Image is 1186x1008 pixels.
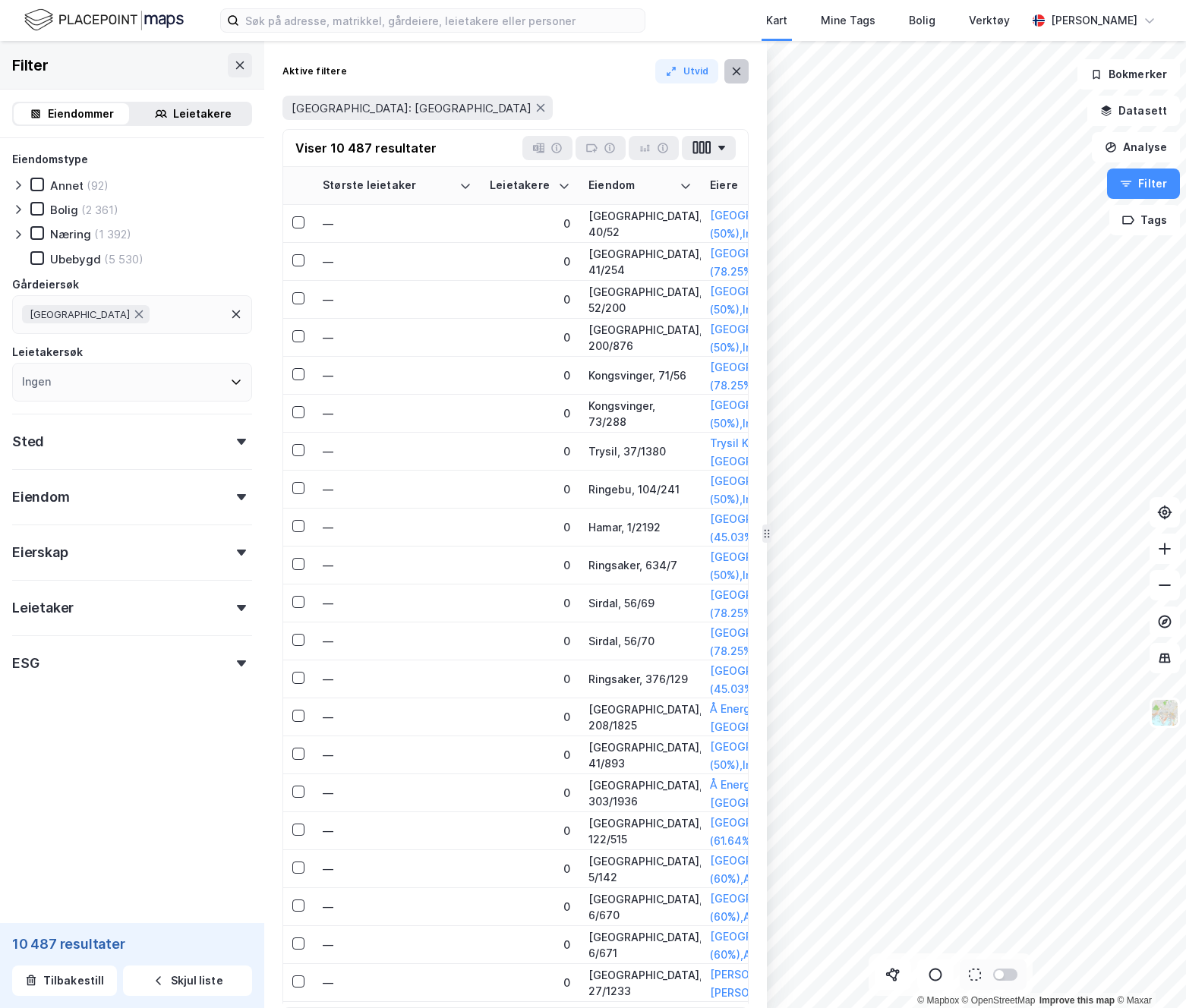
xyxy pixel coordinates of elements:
div: — [323,975,472,991]
div: 0 [490,595,570,611]
div: — [323,823,472,839]
button: Filter [1107,169,1180,199]
div: — [323,329,472,345]
div: Leietaker [12,599,74,617]
div: — [323,861,472,877]
button: Tags [1109,205,1180,235]
div: — [323,519,472,535]
div: — [323,557,472,573]
div: Næring [50,227,91,241]
div: Eiendom [12,488,70,506]
div: [GEOGRAPHIC_DATA], 303/1936 [588,777,692,809]
div: Kongsvinger, 73/288 [588,398,692,430]
div: — [323,443,472,459]
div: 0 [490,709,570,725]
div: Største leietaker [323,178,453,193]
div: Leietakere [490,178,552,193]
div: 0 [490,937,570,953]
div: Ringsaker, 376/129 [588,671,692,687]
div: (5 530) [104,252,144,266]
div: 0 [490,975,570,991]
div: — [323,216,472,232]
div: [GEOGRAPHIC_DATA], 122/515 [588,815,692,847]
div: 0 [490,747,570,763]
div: — [323,254,472,269]
div: Eiendom [588,178,673,193]
div: — [323,633,472,649]
div: [GEOGRAPHIC_DATA], 41/893 [588,739,692,771]
div: 0 [490,481,570,497]
input: Søk på adresse, matrikkel, gårdeiere, leietakere eller personer [239,9,645,32]
div: [GEOGRAPHIC_DATA], 41/254 [588,246,692,278]
div: 0 [490,367,570,383]
div: Viser 10 487 resultater [295,139,437,157]
iframe: Chat Widget [1110,935,1186,1008]
div: — [323,709,472,725]
div: Bolig [909,11,935,30]
div: [GEOGRAPHIC_DATA], 6/670 [588,891,692,923]
div: — [323,747,472,763]
div: [PERSON_NAME] [1051,11,1137,30]
button: Analyse [1092,132,1180,162]
div: Sirdal, 56/69 [588,595,692,611]
div: [GEOGRAPHIC_DATA], 200/876 [588,322,692,354]
div: Mine Tags [821,11,875,30]
div: (2 361) [81,203,118,217]
div: Ringsaker, 634/7 [588,557,692,573]
div: Eiendommer [48,105,114,123]
div: [GEOGRAPHIC_DATA], 40/52 [588,208,692,240]
div: — [323,785,472,801]
div: 0 [490,291,570,307]
div: 0 [490,861,570,877]
img: logo.f888ab2527a4732fd821a326f86c7f29.svg [24,7,184,33]
div: [GEOGRAPHIC_DATA], 5/142 [588,853,692,885]
button: Skjul liste [123,965,252,996]
div: 0 [490,216,570,232]
div: Sted [12,433,44,451]
div: Kart [766,11,787,30]
div: (1 392) [94,227,131,241]
div: 0 [490,254,570,269]
div: Sirdal, 56/70 [588,633,692,649]
img: Z [1150,698,1179,727]
div: Verktøy [969,11,1010,30]
div: 0 [490,329,570,345]
div: Kongsvinger, 71/56 [588,367,692,383]
div: 0 [490,671,570,687]
div: [GEOGRAPHIC_DATA], 208/1825 [588,701,692,733]
div: (92) [87,178,109,193]
div: Eiendomstype [12,150,88,169]
div: Annet [50,178,84,193]
div: Bolig [50,203,78,217]
div: — [323,899,472,915]
div: 10 487 resultater [12,935,252,953]
div: 0 [490,823,570,839]
div: — [323,291,472,307]
div: 0 [490,405,570,421]
div: ESG [12,654,39,673]
div: Aktive filtere [282,65,347,77]
span: [GEOGRAPHIC_DATA] [30,308,130,320]
div: — [323,937,472,953]
div: Eiere [710,178,841,193]
span: [GEOGRAPHIC_DATA]: [GEOGRAPHIC_DATA] [292,101,531,115]
button: Utvid [655,59,719,83]
div: — [323,367,472,383]
div: Filter [12,53,49,77]
div: — [323,671,472,687]
button: Datasett [1087,96,1180,126]
div: Ringebu, 104/241 [588,481,692,497]
div: 0 [490,443,570,459]
a: Improve this map [1039,995,1115,1006]
div: [GEOGRAPHIC_DATA], 27/1233 [588,967,692,999]
a: OpenStreetMap [962,995,1036,1006]
div: Eierskap [12,543,68,562]
div: Kontrollprogram for chat [1110,935,1186,1008]
div: Ingen [22,373,51,391]
div: — [323,405,472,421]
div: Gårdeiersøk [12,276,79,294]
button: Bokmerker [1077,59,1180,90]
div: 0 [490,557,570,573]
div: Leietakersøk [12,343,83,361]
a: Mapbox [917,995,959,1006]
